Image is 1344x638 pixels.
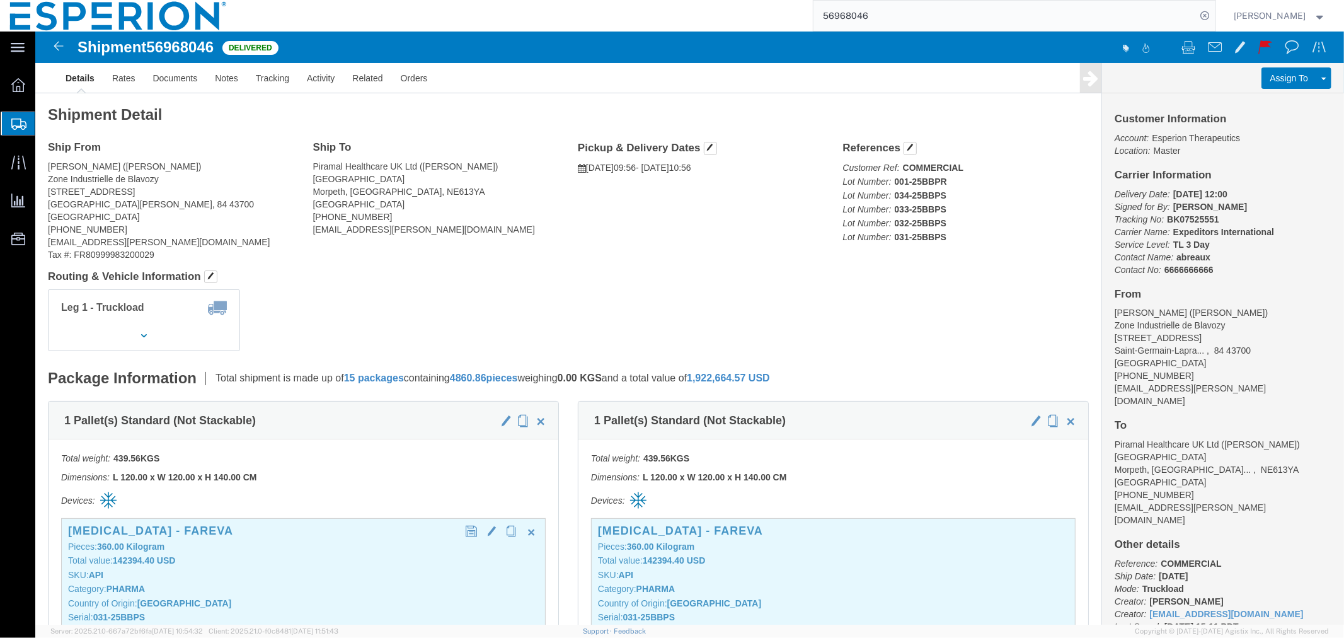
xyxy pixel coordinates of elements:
span: Copyright © [DATE]-[DATE] Agistix Inc., All Rights Reserved [1135,626,1329,637]
input: Search for shipment number, reference number [813,1,1197,31]
a: Support [583,627,614,635]
a: Feedback [614,627,646,635]
span: Alexandra Breaux [1234,9,1306,23]
span: Client: 2025.21.0-f0c8481 [209,627,338,635]
iframe: FS Legacy Container [35,32,1344,625]
span: [DATE] 10:54:32 [152,627,203,635]
button: [PERSON_NAME] [1234,8,1327,23]
span: [DATE] 11:51:43 [291,627,338,635]
span: Server: 2025.21.0-667a72bf6fa [50,627,203,635]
